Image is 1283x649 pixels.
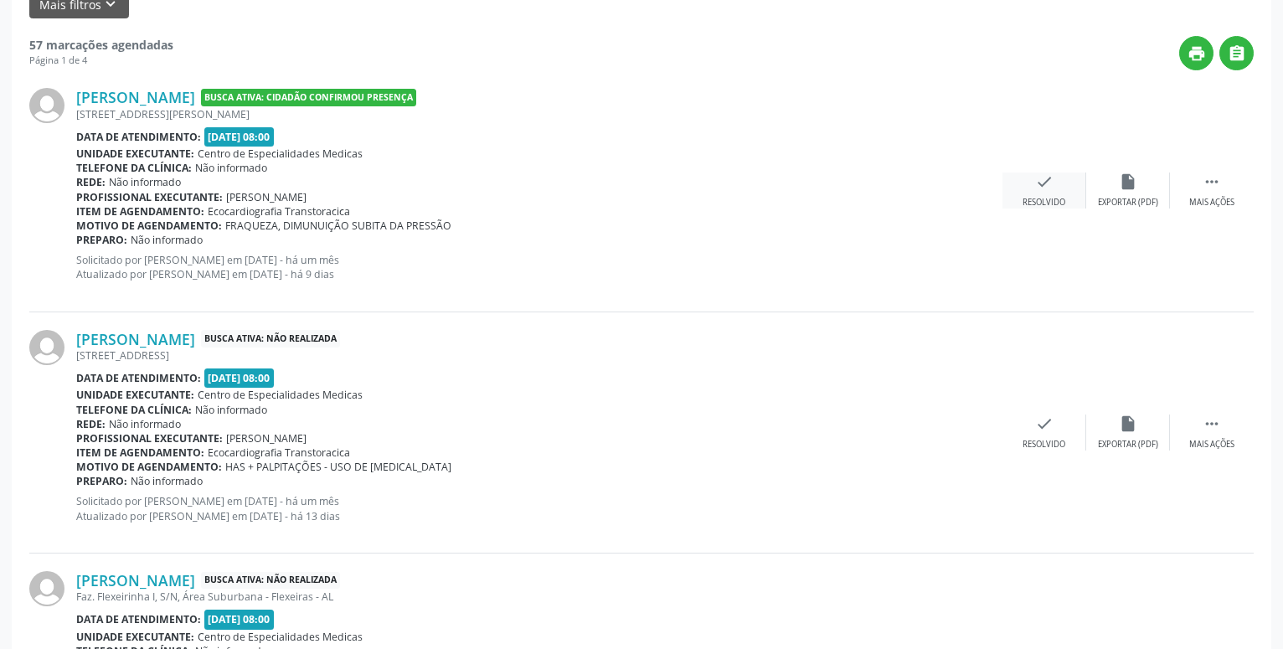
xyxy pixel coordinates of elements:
span: [DATE] 08:00 [204,368,275,388]
b: Rede: [76,417,106,431]
img: img [29,88,64,123]
b: Data de atendimento: [76,371,201,385]
b: Preparo: [76,233,127,247]
div: Exportar (PDF) [1098,439,1158,451]
span: Não informado [195,161,267,175]
b: Motivo de agendamento: [76,219,222,233]
div: Resolvido [1023,439,1065,451]
img: img [29,571,64,606]
div: Exportar (PDF) [1098,197,1158,209]
i: print [1188,44,1206,63]
b: Data de atendimento: [76,130,201,144]
span: Ecocardiografia Transtoracica [208,204,350,219]
i:  [1203,173,1221,191]
b: Preparo: [76,474,127,488]
b: Motivo de agendamento: [76,460,222,474]
span: [DATE] 08:00 [204,127,275,147]
div: Faz. Flexeirinha I, S/N, Área Suburbana - Flexeiras - AL [76,590,1002,604]
span: Não informado [195,403,267,417]
b: Telefone da clínica: [76,403,192,417]
span: [DATE] 08:00 [204,610,275,629]
strong: 57 marcações agendadas [29,37,173,53]
b: Rede: [76,175,106,189]
span: Ecocardiografia Transtoracica [208,446,350,460]
p: Solicitado por [PERSON_NAME] em [DATE] - há um mês Atualizado por [PERSON_NAME] em [DATE] - há 13... [76,494,1002,523]
span: Centro de Especialidades Medicas [198,630,363,644]
span: Não informado [109,417,181,431]
i:  [1203,415,1221,433]
span: Não informado [109,175,181,189]
span: HAS + PALPITAÇÕES - USO DE [MEDICAL_DATA] [225,460,451,474]
a: [PERSON_NAME] [76,330,195,348]
a: [PERSON_NAME] [76,88,195,106]
i: check [1035,173,1054,191]
div: [STREET_ADDRESS] [76,348,1002,363]
i: check [1035,415,1054,433]
a: [PERSON_NAME] [76,571,195,590]
span: [PERSON_NAME] [226,431,307,446]
b: Data de atendimento: [76,612,201,626]
div: Resolvido [1023,197,1065,209]
span: Não informado [131,233,203,247]
b: Telefone da clínica: [76,161,192,175]
span: Centro de Especialidades Medicas [198,147,363,161]
span: Busca Ativa: Não Realizada [201,330,340,348]
i: insert_drive_file [1119,415,1137,433]
span: Busca Ativa: Não Realizada [201,572,340,590]
div: [STREET_ADDRESS][PERSON_NAME] [76,107,1002,121]
b: Unidade executante: [76,388,194,402]
p: Solicitado por [PERSON_NAME] em [DATE] - há um mês Atualizado por [PERSON_NAME] em [DATE] - há 9 ... [76,253,1002,281]
span: Centro de Especialidades Medicas [198,388,363,402]
b: Unidade executante: [76,147,194,161]
span: [PERSON_NAME] [226,190,307,204]
button: print [1179,36,1213,70]
b: Profissional executante: [76,431,223,446]
i:  [1228,44,1246,63]
b: Item de agendamento: [76,446,204,460]
div: Mais ações [1189,439,1234,451]
b: Item de agendamento: [76,204,204,219]
button:  [1219,36,1254,70]
b: Unidade executante: [76,630,194,644]
div: Página 1 de 4 [29,54,173,68]
span: FRAQUEZA, DIMUNUIÇÃO SUBITA DA PRESSÃO [225,219,451,233]
div: Mais ações [1189,197,1234,209]
i: insert_drive_file [1119,173,1137,191]
b: Profissional executante: [76,190,223,204]
img: img [29,330,64,365]
span: Não informado [131,474,203,488]
span: Busca Ativa: Cidadão Confirmou Presença [201,89,416,106]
